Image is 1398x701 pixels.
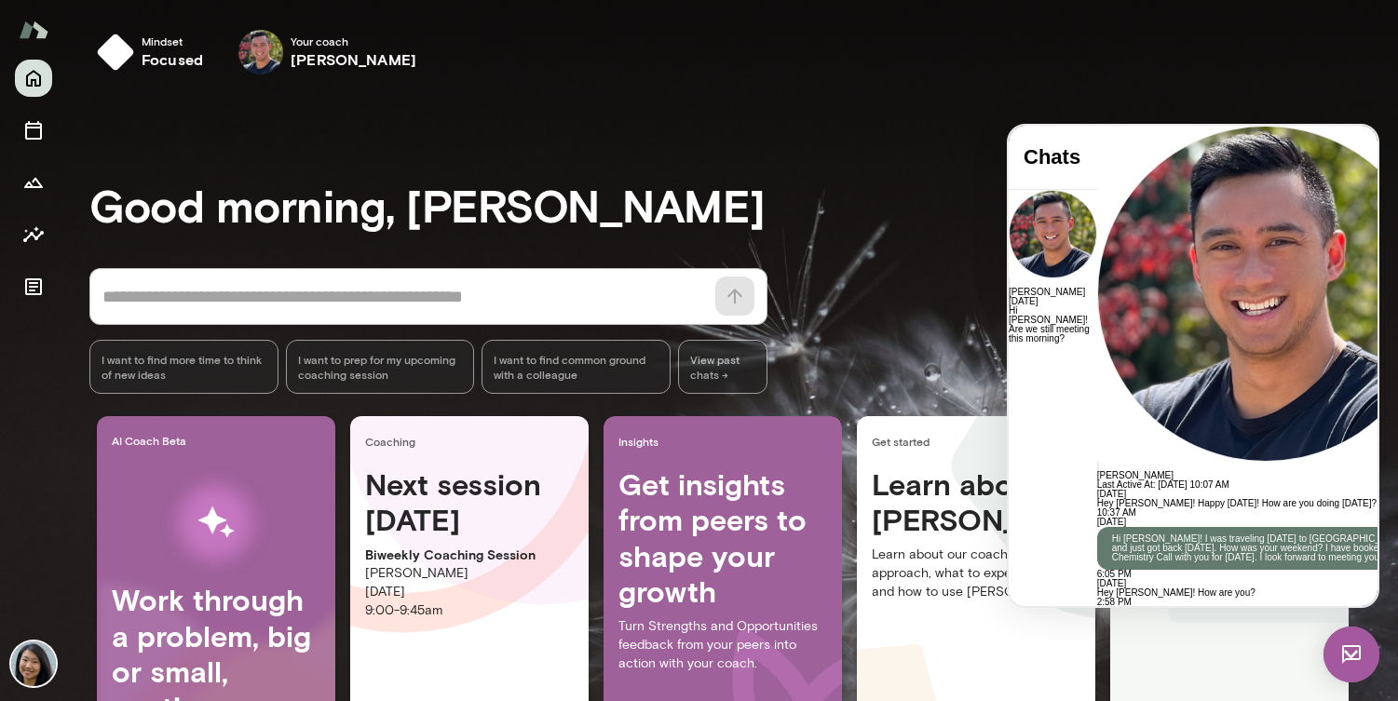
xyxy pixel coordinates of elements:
span: [DATE] [88,452,117,463]
span: 10:37 AM [88,382,128,392]
div: I want to find common ground with a colleague [482,340,671,394]
button: Growth Plan [15,164,52,201]
img: Mento [19,12,48,47]
span: I want to find common ground with a colleague [494,352,658,382]
button: Home [15,60,52,97]
img: mindset [97,34,134,71]
p: [PERSON_NAME] [365,564,574,583]
span: Get started [872,434,1088,449]
div: I want to prep for my upcoming coaching session [286,340,475,394]
h4: Next session [DATE] [365,466,574,538]
span: View past chats -> [678,340,767,394]
button: Insights [15,216,52,253]
span: Coaching [365,434,581,449]
img: Ruyi Li [11,641,56,686]
button: Sessions [15,112,52,149]
span: Insights [618,434,835,449]
h3: Good morning, [PERSON_NAME] [89,179,1398,231]
p: Hey [PERSON_NAME]! Happy [DATE]! How are you doing [DATE]? [88,373,426,383]
h6: [PERSON_NAME] [291,48,416,71]
span: Last Active At: [DATE] 10:07 AM [88,354,221,364]
img: Mark Guzman [238,30,283,74]
h4: Get insights from peers to shape your growth [618,466,827,610]
h4: Chats [15,20,74,44]
span: 2:58 PM [88,471,123,481]
p: Hey [PERSON_NAME]! How are you? [88,463,426,472]
p: Hi [PERSON_NAME]! I was traveling [DATE] to [GEOGRAPHIC_DATA] and just got back [DATE]. How was y... [103,409,411,437]
p: Learn about our coaching approach, what to expect next, and how to use [PERSON_NAME]. [872,546,1080,601]
span: Mindset [142,34,203,48]
div: Mark GuzmanYour coach[PERSON_NAME] [225,22,429,82]
h6: [PERSON_NAME] [88,345,426,355]
span: [DATE] [88,391,117,401]
span: [DATE] [88,363,117,373]
h4: Learn about [PERSON_NAME] [872,466,1080,538]
p: [DATE] [365,583,574,601]
p: 9:00 - 9:45am [365,601,574,620]
div: I want to find more time to think of new ideas [89,340,278,394]
p: Turn Strengths and Opportunities feedback from your peers into action with your coach. [618,617,827,673]
span: AI Coach Beta [112,433,328,448]
h6: focused [142,48,203,71]
img: AI Workflows [133,464,299,582]
button: Documents [15,268,52,305]
span: I want to find more time to think of new ideas [102,352,266,382]
span: I want to prep for my upcoming coaching session [298,352,463,382]
span: 6:05 PM [88,443,123,453]
button: Mindsetfocused [89,22,218,82]
p: Biweekly Coaching Session [365,546,574,564]
span: Your coach [291,34,416,48]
